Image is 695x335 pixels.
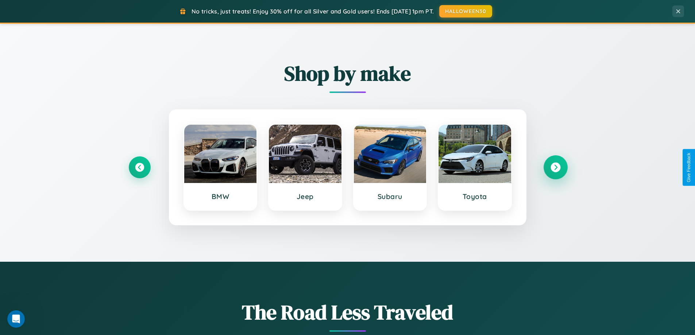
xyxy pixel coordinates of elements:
span: No tricks, just treats! Enjoy 30% off for all Silver and Gold users! Ends [DATE] 1pm PT. [192,8,434,15]
div: Give Feedback [686,153,691,182]
h3: Toyota [446,192,504,201]
h3: Jeep [276,192,334,201]
h3: BMW [192,192,250,201]
h3: Subaru [361,192,419,201]
button: HALLOWEEN30 [439,5,492,17]
h1: The Road Less Traveled [129,298,567,326]
h2: Shop by make [129,59,567,87]
iframe: Intercom live chat [7,310,25,328]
